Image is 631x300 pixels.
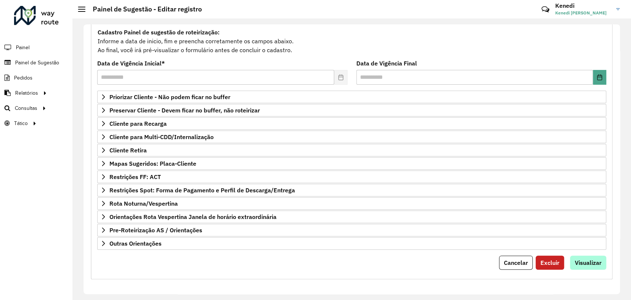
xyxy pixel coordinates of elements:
span: Cliente para Multi-CDD/Internalização [109,134,214,140]
span: Visualizar [575,259,601,266]
a: Restrições Spot: Forma de Pagamento e Perfil de Descarga/Entrega [97,184,606,196]
span: Cliente para Recarga [109,121,167,127]
h3: Kenedi [555,2,611,9]
span: Mapas Sugeridos: Placa-Cliente [109,161,196,166]
span: Kenedi [PERSON_NAME] [555,10,611,16]
strong: Cadastro Painel de sugestão de roteirização: [98,28,220,36]
label: Data de Vigência Final [356,59,417,68]
a: Outras Orientações [97,237,606,250]
h2: Painel de Sugestão - Editar registro [85,5,202,13]
span: Preservar Cliente - Devem ficar no buffer, não roteirizar [109,107,260,113]
a: Orientações Rota Vespertina Janela de horário extraordinária [97,210,606,223]
span: Cancelar [504,259,528,266]
span: Priorizar Cliente - Não podem ficar no buffer [109,94,230,100]
a: Cliente para Multi-CDD/Internalização [97,131,606,143]
a: Pre-Roteirização AS / Orientações [97,224,606,236]
button: Excluir [536,256,564,270]
a: Cliente para Recarga [97,117,606,130]
span: Painel [16,44,30,51]
span: Excluir [540,259,559,266]
span: Relatórios [15,89,38,97]
a: Priorizar Cliente - Não podem ficar no buffer [97,91,606,103]
a: Cliente Retira [97,144,606,156]
span: Consultas [15,104,37,112]
a: Contato Rápido [537,1,553,17]
span: Restrições FF: ACT [109,174,161,180]
button: Cancelar [499,256,533,270]
span: Restrições Spot: Forma de Pagamento e Perfil de Descarga/Entrega [109,187,295,193]
span: Tático [14,119,28,127]
span: Cliente Retira [109,147,147,153]
span: Painel de Sugestão [15,59,59,67]
a: Rota Noturna/Vespertina [97,197,606,210]
span: Outras Orientações [109,240,162,246]
span: Pedidos [14,74,33,82]
a: Mapas Sugeridos: Placa-Cliente [97,157,606,170]
a: Restrições FF: ACT [97,171,606,183]
button: Choose Date [593,70,606,85]
button: Visualizar [570,256,606,270]
div: Informe a data de inicio, fim e preencha corretamente os campos abaixo. Ao final, você irá pré-vi... [97,27,606,55]
label: Data de Vigência Inicial [97,59,165,68]
span: Pre-Roteirização AS / Orientações [109,227,202,233]
span: Rota Noturna/Vespertina [109,200,178,206]
span: Orientações Rota Vespertina Janela de horário extraordinária [109,214,277,220]
a: Preservar Cliente - Devem ficar no buffer, não roteirizar [97,104,606,117]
